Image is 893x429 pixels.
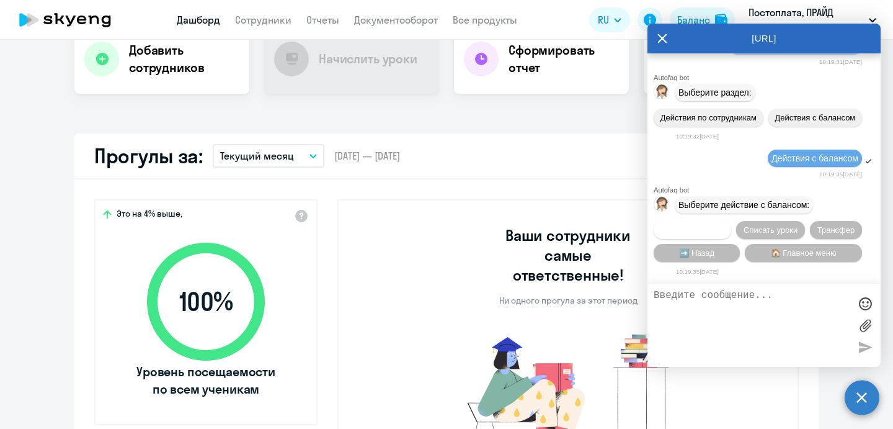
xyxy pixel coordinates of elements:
img: bot avatar [654,84,670,102]
span: Начислить уроки [661,225,724,235]
label: Лимит 10 файлов [856,316,874,335]
a: Дашборд [177,14,220,26]
p: Текущий месяц [220,148,294,163]
span: Уровень посещаемости по всем ученикам [135,363,277,398]
h4: Сформировать отчет [509,42,619,76]
img: balance [715,14,727,26]
p: Постоплата, ПРАЙД ДЕВЕЛОПМЕНТ, ООО [749,5,864,35]
span: [DATE] — [DATE] [334,149,400,163]
button: RU [589,7,630,32]
h3: Ваши сотрудники самые ответственные! [489,225,648,285]
a: Документооборот [354,14,438,26]
a: Сотрудники [235,14,291,26]
span: Действия с балансом [775,113,855,122]
button: Действия с балансом [768,109,862,127]
time: 10:19:35[DATE] [819,171,862,178]
h2: Прогулы за: [94,143,203,168]
button: Списать уроки [736,221,805,239]
button: Начислить уроки [654,221,731,239]
span: Действия по сотрудникам [660,113,757,122]
span: Это на 4% выше, [117,208,182,223]
span: ➡️ Назад [679,248,714,258]
time: 10:19:35[DATE] [676,268,719,275]
time: 10:19:31[DATE] [819,58,862,65]
button: Текущий месяц [213,144,324,168]
button: Постоплата, ПРАЙД ДЕВЕЛОПМЕНТ, ООО [742,5,882,35]
a: Все продукты [453,14,517,26]
span: 🏠 Главное меню [771,248,837,258]
span: Выберите раздел: [678,88,752,97]
button: Трансфер [810,221,862,239]
div: Autofaq bot [654,186,881,194]
button: Балансbalance [670,7,735,32]
h4: Добавить сотрудников [129,42,239,76]
span: Списать уроки [744,225,797,235]
div: Autofaq bot [654,74,881,81]
span: 100 % [135,287,277,317]
span: Выберите действие с балансом: [678,200,809,210]
button: ➡️ Назад [654,244,740,262]
div: Баланс [677,12,710,27]
button: 🏠 Главное меню [745,244,862,262]
span: Действия с балансом [771,153,858,163]
button: Действия по сотрудникам [654,109,763,127]
a: Отчеты [306,14,339,26]
span: Трансфер [817,225,855,235]
span: RU [598,12,609,27]
time: 10:19:32[DATE] [676,133,719,140]
p: Ни одного прогула за этот период [499,295,638,306]
img: bot avatar [654,197,670,215]
h4: Начислить уроки [319,50,417,68]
